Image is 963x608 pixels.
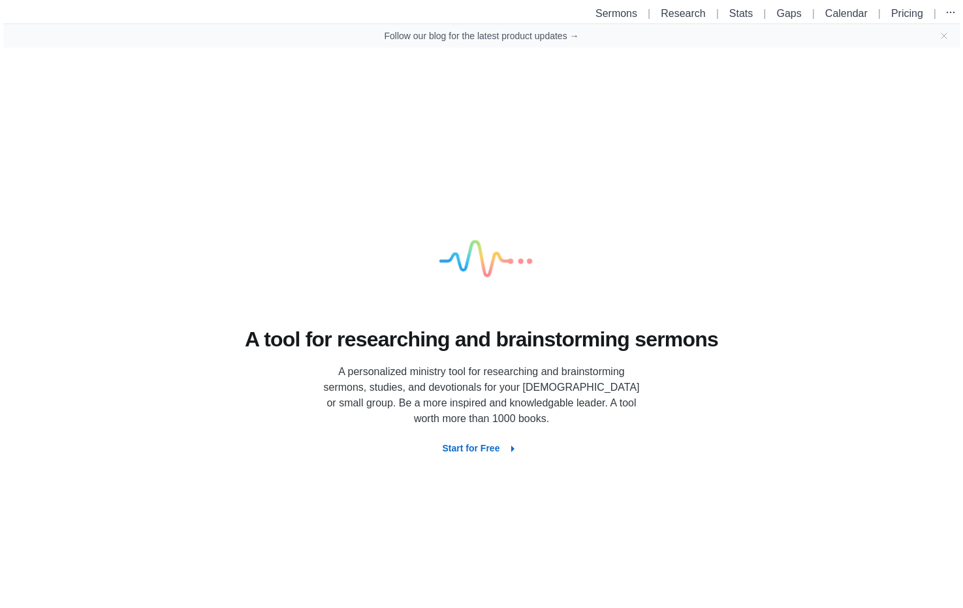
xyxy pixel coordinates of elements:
[807,6,820,22] li: |
[729,8,753,19] a: Stats
[939,31,949,41] button: Close banner
[891,8,923,19] a: Pricing
[642,6,655,22] li: |
[384,29,578,42] a: Follow our blog for the latest product updates →
[245,326,718,354] h1: A tool for researching and brainstorming sermons
[873,6,886,22] li: |
[661,8,705,19] a: Research
[825,8,868,19] a: Calendar
[928,6,941,22] li: |
[417,195,547,326] img: logo
[432,437,531,461] button: Start for Free
[711,6,724,22] li: |
[595,8,637,19] a: Sermons
[432,442,531,453] a: Start for Free
[776,8,801,19] a: Gaps
[758,6,771,22] li: |
[319,364,645,427] p: A personalized ministry tool for researching and brainstorming sermons, studies, and devotionals ...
